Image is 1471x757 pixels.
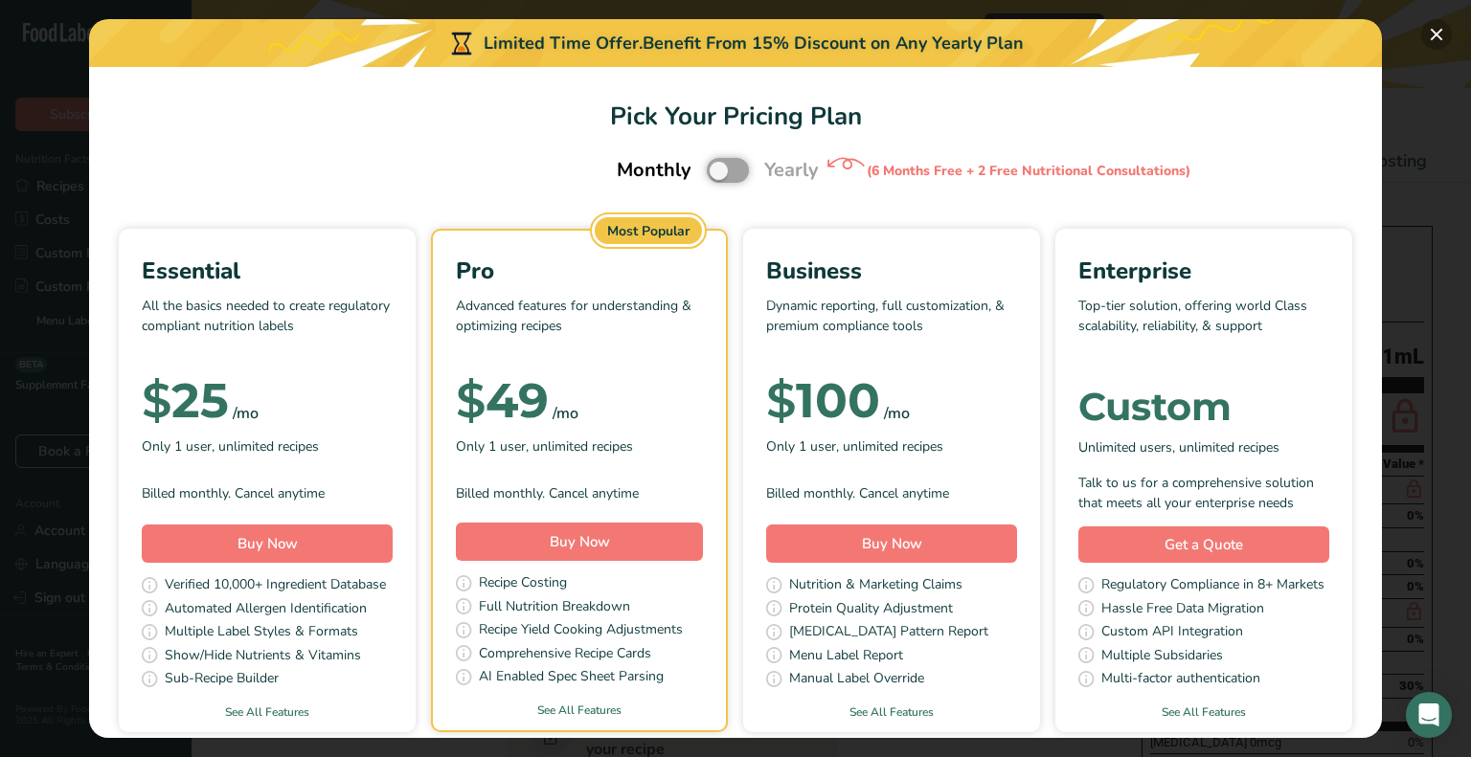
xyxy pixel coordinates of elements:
span: Multi-factor authentication [1101,668,1260,692]
a: See All Features [743,703,1040,721]
div: Business [766,254,1017,288]
span: Verified 10,000+ Ingredient Database [165,574,386,598]
span: Yearly [764,156,819,185]
span: Full Nutrition Breakdown [479,596,630,620]
div: Billed monthly. Cancel anytime [766,483,1017,503]
span: Nutrition & Marketing Claims [789,574,962,598]
span: AI Enabled Spec Sheet Parsing [479,666,664,690]
div: (6 Months Free + 2 Free Nutritional Consultations) [867,161,1190,181]
div: Limited Time Offer. [89,19,1382,67]
span: Show/Hide Nutrients & Vitamins [165,645,361,669]
span: Regulatory Compliance in 8+ Markets [1101,574,1324,598]
span: Monthly [617,156,691,185]
span: Menu Label Report [789,645,903,669]
div: Benefit From 15% Discount on Any Yearly Plan [643,31,1024,56]
div: /mo [553,402,578,425]
span: Multiple Label Styles & Formats [165,621,358,645]
div: Open Intercom Messenger [1406,692,1452,738]
span: Unlimited users, unlimited recipes [1078,437,1279,457]
span: Get a Quote [1165,534,1243,556]
p: Top-tier solution, offering world Class scalability, reliability, & support [1078,296,1329,353]
div: /mo [884,402,910,425]
button: Buy Now [142,524,393,563]
span: Recipe Costing [479,572,567,596]
div: Enterprise [1078,254,1329,288]
a: See All Features [119,703,416,721]
span: $ [766,371,796,430]
span: Comprehensive Recipe Cards [479,643,651,667]
a: See All Features [433,701,726,719]
div: 49 [456,382,549,420]
span: Hassle Free Data Migration [1101,598,1264,622]
span: Buy Now [238,534,298,553]
span: $ [456,371,486,430]
h1: Pick Your Pricing Plan [112,98,1359,135]
span: Sub-Recipe Builder [165,668,279,692]
a: Get a Quote [1078,526,1329,564]
p: All the basics needed to create regulatory compliant nutrition labels [142,296,393,353]
div: Pro [456,254,703,288]
div: Talk to us for a comprehensive solution that meets all your enterprise needs [1078,473,1329,513]
span: Automated Allergen Identification [165,598,367,622]
span: Only 1 user, unlimited recipes [142,436,319,456]
div: Most Popular [595,217,702,244]
span: Only 1 user, unlimited recipes [766,436,943,456]
span: Multiple Subsidaries [1101,645,1223,669]
div: Essential [142,254,393,288]
p: Advanced features for understanding & optimizing recipes [456,296,703,353]
span: Custom API Integration [1101,621,1243,645]
div: Custom [1078,388,1329,426]
span: $ [142,371,171,430]
a: See All Features [1055,703,1352,721]
div: 100 [766,382,880,420]
div: /mo [233,402,259,425]
span: Buy Now [550,532,610,551]
span: Only 1 user, unlimited recipes [456,436,633,456]
div: Billed monthly. Cancel anytime [456,483,703,503]
span: Buy Now [862,534,922,553]
span: Protein Quality Adjustment [789,598,953,622]
span: [MEDICAL_DATA] Pattern Report [789,621,988,645]
button: Buy Now [456,523,703,561]
span: Manual Label Override [789,668,924,692]
span: Recipe Yield Cooking Adjustments [479,619,683,643]
div: Billed monthly. Cancel anytime [142,483,393,503]
div: 25 [142,382,229,420]
p: Dynamic reporting, full customization, & premium compliance tools [766,296,1017,353]
button: Buy Now [766,524,1017,563]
